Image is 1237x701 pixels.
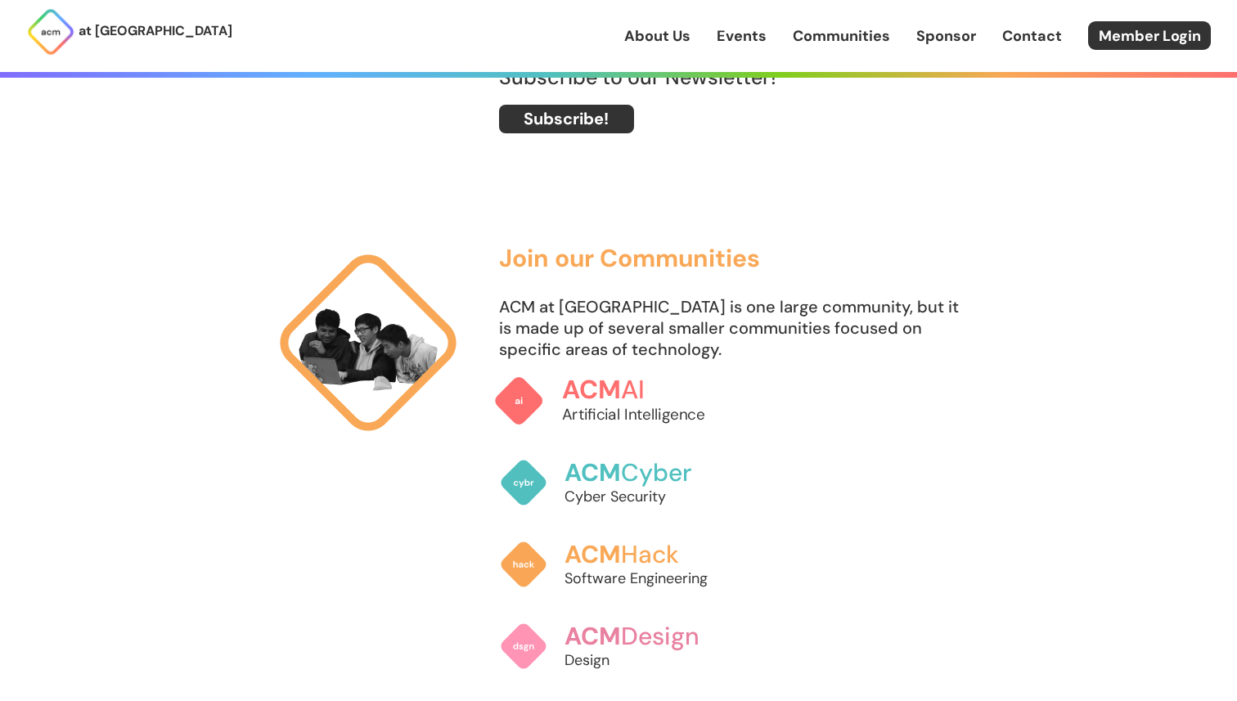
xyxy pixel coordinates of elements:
img: ACM Hack [499,540,548,589]
a: ACMAIArtificial Intelligence [493,358,743,444]
a: at [GEOGRAPHIC_DATA] [26,7,232,56]
h3: AI [562,375,743,404]
a: Sponsor [916,25,976,47]
a: Member Login [1088,21,1211,50]
p: Software Engineering [565,568,736,589]
h3: Join our Communities [499,245,967,272]
p: at [GEOGRAPHIC_DATA] [79,20,232,42]
p: ACM at [GEOGRAPHIC_DATA] is one large community, but it is made up of several smaller communities... [499,296,967,360]
h3: Cyber [565,459,736,486]
a: ACMDesignDesign [499,605,736,687]
img: ACM Cyber [499,458,548,507]
h3: Design [565,622,736,649]
p: Design [565,649,736,671]
span: ACM [565,538,621,570]
img: ACM Design [499,622,548,671]
a: Contact [1002,25,1062,47]
h3: Hack [565,541,736,568]
a: ACMCyberCyber Security [499,442,736,524]
p: Artificial Intelligence [562,404,743,426]
a: Subscribe! [499,105,634,133]
label: Subscribe to our Newsletter! [499,67,967,88]
a: About Us [624,25,690,47]
a: ACMHackSoftware Engineering [499,524,736,605]
p: Cyber Security [565,486,736,507]
span: ACM [562,373,621,407]
img: ACM Logo [26,7,75,56]
a: Communities [793,25,890,47]
a: Events [717,25,767,47]
span: ACM [565,620,621,652]
span: ACM [565,456,621,488]
img: ACM AI [493,375,545,427]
